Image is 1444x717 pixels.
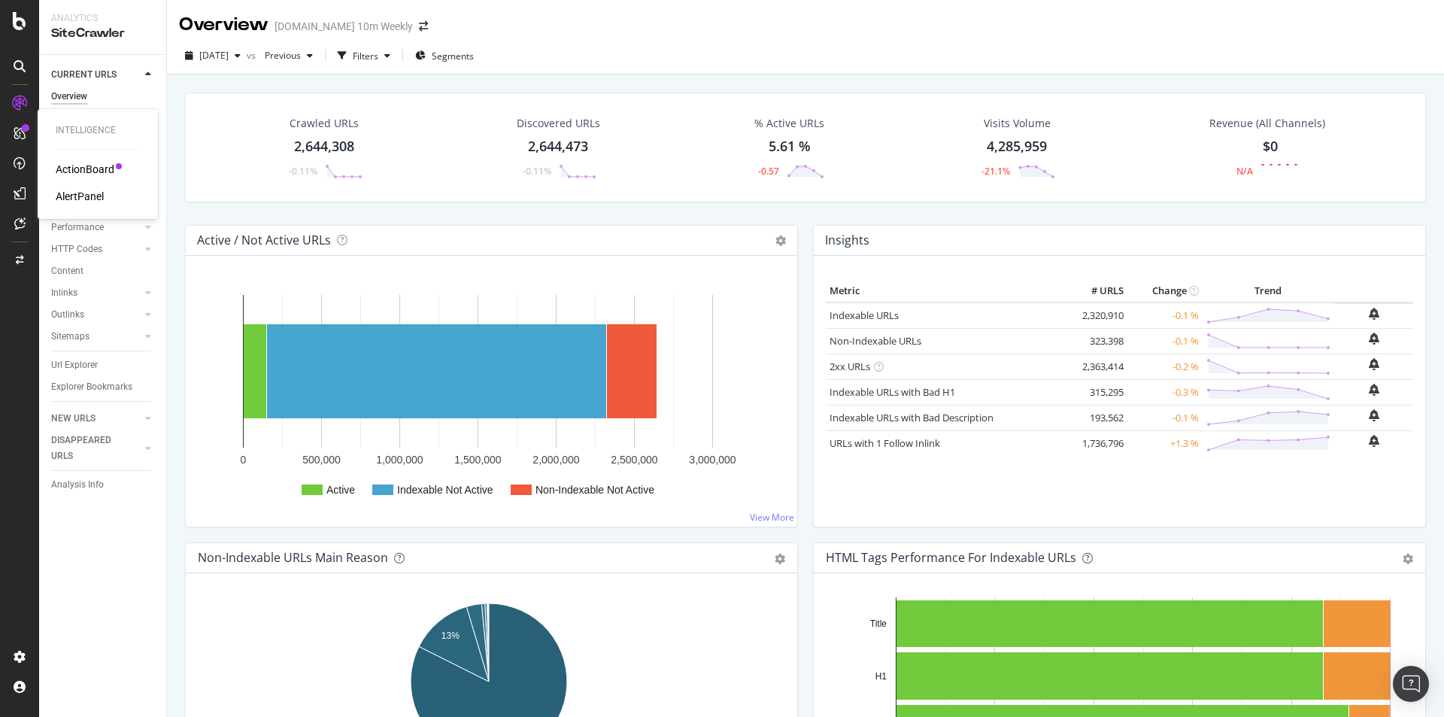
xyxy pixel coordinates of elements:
[1127,379,1203,405] td: -0.3 %
[1127,405,1203,430] td: -0.1 %
[51,329,89,345] div: Sitemaps
[432,50,474,62] span: Segments
[830,308,899,322] a: Indexable URLs
[825,230,869,251] h4: Insights
[259,44,319,68] button: Previous
[1067,354,1127,379] td: 2,363,414
[51,307,141,323] a: Outlinks
[611,454,657,466] text: 2,500,000
[51,12,154,25] div: Analytics
[51,433,141,464] a: DISAPPEARED URLS
[51,263,83,279] div: Content
[826,550,1076,565] div: HTML Tags Performance for Indexable URLs
[1369,409,1379,421] div: bell-plus
[1127,328,1203,354] td: -0.1 %
[1263,137,1278,155] span: $0
[51,357,156,373] a: Url Explorer
[826,280,1067,302] th: Metric
[51,433,127,464] div: DISAPPEARED URLS
[769,137,811,156] div: 5.61 %
[1127,430,1203,456] td: +1.3 %
[535,484,654,496] text: Non-Indexable Not Active
[1369,308,1379,320] div: bell-plus
[275,19,413,34] div: [DOMAIN_NAME] 10m Weekly
[51,89,87,105] div: Overview
[241,454,247,466] text: 0
[56,189,104,204] a: AlertPanel
[984,116,1051,131] div: Visits Volume
[830,385,955,399] a: Indexable URLs with Bad H1
[1203,280,1334,302] th: Trend
[870,618,887,629] text: Title
[56,162,114,177] a: ActionBoard
[51,25,154,42] div: SiteCrawler
[830,360,870,373] a: 2xx URLs
[51,263,156,279] a: Content
[1393,666,1429,702] div: Open Intercom Messenger
[1403,554,1413,564] div: gear
[775,554,785,564] div: gear
[523,165,551,178] div: -0.11%
[51,67,141,83] a: CURRENT URLS
[1127,354,1203,379] td: -0.2 %
[51,477,156,493] a: Analysis Info
[51,285,77,301] div: Inlinks
[51,220,104,235] div: Performance
[454,454,501,466] text: 1,500,000
[754,116,824,131] div: % Active URLs
[409,44,480,68] button: Segments
[259,49,301,62] span: Previous
[775,235,786,246] i: Options
[830,436,940,450] a: URLs with 1 Follow Inlink
[1236,165,1253,178] div: N/A
[51,411,96,427] div: NEW URLS
[51,220,141,235] a: Performance
[326,484,355,496] text: Active
[51,411,141,427] a: NEW URLS
[830,334,921,348] a: Non-Indexable URLs
[830,411,994,424] a: Indexable URLs with Bad Description
[56,124,140,137] div: Intelligence
[1369,333,1379,345] div: bell-plus
[528,137,588,156] div: 2,644,473
[51,357,98,373] div: Url Explorer
[1067,405,1127,430] td: 193,562
[1067,328,1127,354] td: 323,398
[1127,280,1203,302] th: Change
[199,49,229,62] span: 2025 Sep. 12th
[875,671,887,682] text: H1
[179,44,247,68] button: [DATE]
[689,454,736,466] text: 3,000,000
[441,630,460,641] text: 13%
[198,550,388,565] div: Non-Indexable URLs Main Reason
[981,165,1010,178] div: -21.1%
[51,67,117,83] div: CURRENT URLS
[532,454,579,466] text: 2,000,000
[51,307,84,323] div: Outlinks
[51,242,141,257] a: HTTP Codes
[332,44,396,68] button: Filters
[1369,358,1379,370] div: bell-plus
[1369,384,1379,396] div: bell-plus
[51,379,132,395] div: Explorer Bookmarks
[51,477,104,493] div: Analysis Info
[353,50,378,62] div: Filters
[197,230,331,251] h4: Active / Not Active URLs
[1209,116,1325,131] span: Revenue (All Channels)
[302,454,341,466] text: 500,000
[1067,430,1127,456] td: 1,736,796
[419,21,428,32] div: arrow-right-arrow-left
[51,89,156,105] a: Overview
[758,165,779,178] div: -0.57
[750,511,794,524] a: View More
[1067,280,1127,302] th: # URLS
[397,484,493,496] text: Indexable Not Active
[247,49,259,62] span: vs
[1369,435,1379,447] div: bell-plus
[51,285,141,301] a: Inlinks
[198,280,785,515] svg: A chart.
[376,454,423,466] text: 1,000,000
